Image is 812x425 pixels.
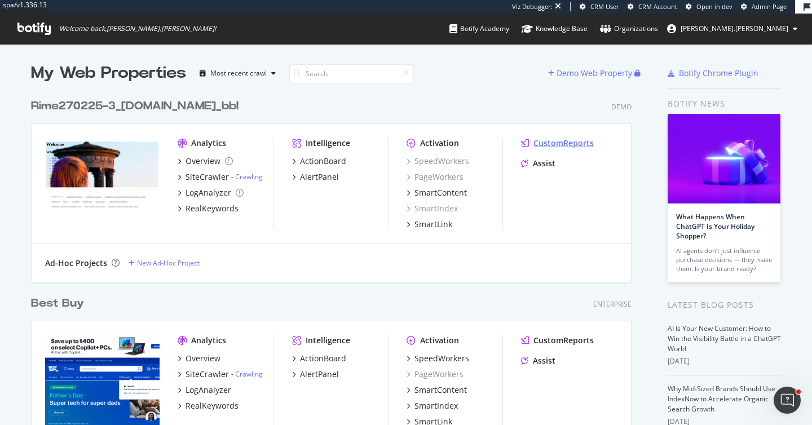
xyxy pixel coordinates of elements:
div: SmartContent [414,384,467,396]
div: Activation [420,138,459,149]
div: CustomReports [533,335,594,346]
div: LogAnalyzer [186,187,231,198]
input: Search [289,64,413,83]
div: Analytics [191,138,226,149]
div: Organizations [600,23,658,34]
div: ActionBoard [300,156,346,167]
a: Crawling [235,369,263,379]
div: Intelligence [306,138,350,149]
span: Welcome back, [PERSON_NAME].[PERSON_NAME] ! [59,24,216,33]
div: Enterprise [593,299,632,309]
a: Assist [521,355,555,366]
div: SpeedWorkers [414,353,469,364]
div: RealKeywords [186,203,239,214]
div: New Ad-Hoc Project [137,258,200,268]
div: [DATE] [668,356,781,366]
div: - [231,369,263,379]
div: Overview [186,156,220,167]
a: Organizations [600,14,658,44]
div: Rime270225-3_[DOMAIN_NAME]_bbl [31,98,239,114]
a: SmartIndex [407,203,458,214]
div: SiteCrawler [186,369,229,380]
div: Ad-Hoc Projects [45,258,107,269]
a: SpeedWorkers [407,156,469,167]
a: SpeedWorkers [407,353,469,364]
a: Crawling [235,172,263,181]
iframe: Intercom live chat [774,387,801,414]
button: [PERSON_NAME].[PERSON_NAME] [658,20,806,38]
a: SmartLink [407,219,452,230]
div: ActionBoard [300,353,346,364]
div: Activation [420,335,459,346]
a: Botify Chrome Plugin [668,68,758,79]
a: CRM Account [628,2,677,11]
a: Overview [178,156,233,167]
span: CRM User [590,2,619,11]
a: LogAnalyzer [178,384,231,396]
img: Rime270225-3_www.transavia.com_bbl [45,138,160,229]
a: New Ad-Hoc Project [129,258,200,268]
div: AlertPanel [300,369,339,380]
a: AI Is Your New Customer: How to Win the Visibility Battle in a ChatGPT World [668,324,781,353]
div: My Web Properties [31,62,186,85]
div: LogAnalyzer [186,384,231,396]
div: Most recent crawl [210,70,267,77]
a: CustomReports [521,335,594,346]
a: Rime270225-3_[DOMAIN_NAME]_bbl [31,98,243,114]
img: What Happens When ChatGPT Is Your Holiday Shopper? [668,114,780,203]
div: RealKeywords [186,400,239,411]
div: SmartContent [414,187,467,198]
a: Overview [178,353,220,364]
a: ActionBoard [292,353,346,364]
div: Demo Web Property [557,68,632,79]
div: Latest Blog Posts [668,299,781,311]
a: PageWorkers [407,369,464,380]
div: Demo [611,102,632,112]
a: Knowledge Base [522,14,588,44]
div: Best Buy [31,295,84,312]
span: CRM Account [638,2,677,11]
a: Botify Academy [449,14,509,44]
button: Most recent crawl [195,64,280,82]
span: Admin Page [752,2,787,11]
a: CRM User [580,2,619,11]
div: Viz Debugger: [512,2,553,11]
div: AI agents don’t just influence purchase decisions — they make them. Is your brand ready? [676,246,772,273]
div: CustomReports [533,138,594,149]
div: Intelligence [306,335,350,346]
a: LogAnalyzer [178,187,244,198]
a: SiteCrawler- Crawling [178,369,263,380]
a: Open in dev [686,2,732,11]
div: Assist [533,355,555,366]
div: SmartIndex [414,400,458,411]
div: Analytics [191,335,226,346]
a: Best Buy [31,295,89,312]
span: Open in dev [696,2,732,11]
div: Botify news [668,98,781,110]
a: Demo Web Property [548,68,634,78]
div: Botify Chrome Plugin [679,68,758,79]
div: Overview [186,353,220,364]
a: Assist [521,158,555,169]
a: SmartContent [407,187,467,198]
a: RealKeywords [178,203,239,214]
a: Why Mid-Sized Brands Should Use IndexNow to Accelerate Organic Search Growth [668,384,775,414]
a: What Happens When ChatGPT Is Your Holiday Shopper? [676,212,754,241]
a: ActionBoard [292,156,346,167]
span: tyler.cohen [681,24,788,33]
a: RealKeywords [178,400,239,411]
a: Admin Page [741,2,787,11]
a: SiteCrawler- Crawling [178,171,263,183]
a: AlertPanel [292,369,339,380]
div: AlertPanel [300,171,339,183]
div: PageWorkers [407,171,464,183]
div: SmartLink [414,219,452,230]
div: Knowledge Base [522,23,588,34]
a: CustomReports [521,138,594,149]
a: SmartContent [407,384,467,396]
button: Demo Web Property [548,64,634,82]
div: Botify Academy [449,23,509,34]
